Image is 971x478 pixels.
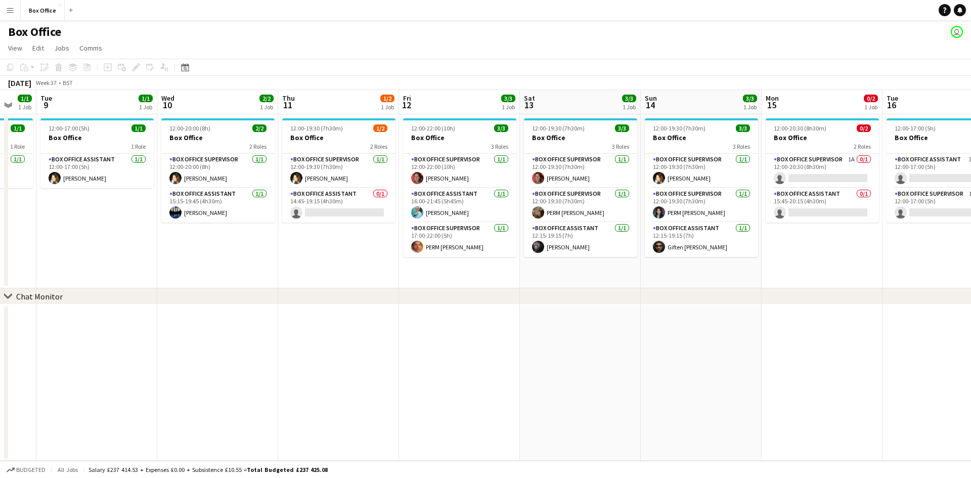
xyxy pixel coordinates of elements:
[75,41,106,55] a: Comms
[50,41,73,55] a: Jobs
[16,291,63,301] div: Chat Monitor
[4,41,26,55] a: View
[16,466,46,473] span: Budgeted
[5,464,47,475] button: Budgeted
[54,44,69,53] span: Jobs
[89,466,328,473] div: Salary £237 414.53 + Expenses £0.00 + Subsistence £10.55 =
[33,79,59,86] span: Week 37
[247,466,328,473] span: Total Budgeted £237 425.08
[8,44,22,53] span: View
[32,44,44,53] span: Edit
[56,466,80,473] span: All jobs
[951,26,963,38] app-user-avatar: Millie Haldane
[8,78,31,88] div: [DATE]
[21,1,65,20] button: Box Office
[28,41,48,55] a: Edit
[79,44,102,53] span: Comms
[8,24,61,39] h1: Box Office
[63,79,73,86] div: BST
